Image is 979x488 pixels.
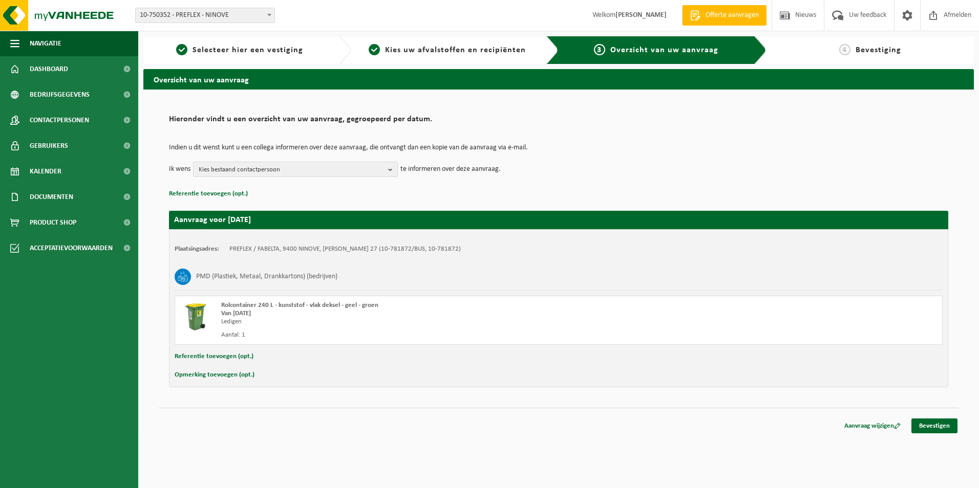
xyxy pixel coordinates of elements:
[30,31,61,56] span: Navigatie
[169,162,190,177] p: Ik wens
[369,44,380,55] span: 2
[356,44,539,56] a: 2Kies uw afvalstoffen en recipiënten
[135,8,275,23] span: 10-750352 - PREFLEX - NINOVE
[30,56,68,82] span: Dashboard
[594,44,605,55] span: 3
[180,301,211,332] img: WB-0240-HPE-GN-50.png
[30,82,90,107] span: Bedrijfsgegevens
[143,69,974,89] h2: Overzicht van uw aanvraag
[839,44,850,55] span: 4
[682,5,767,26] a: Offerte aanvragen
[30,184,73,210] span: Documenten
[911,418,957,433] a: Bevestigen
[196,269,337,285] h3: PMD (Plastiek, Metaal, Drankkartons) (bedrijven)
[176,44,187,55] span: 1
[229,245,461,253] td: PREFLEX / FABELTA, 9400 NINOVE, [PERSON_NAME] 27 (10-781872/BUS, 10-781872)
[169,144,948,151] p: Indien u dit wenst kunt u een collega informeren over deze aanvraag, die ontvangt dan een kopie v...
[615,11,667,19] strong: [PERSON_NAME]
[148,44,331,56] a: 1Selecteer hier een vestiging
[30,133,68,159] span: Gebruikers
[221,318,600,326] div: Ledigen
[30,235,113,261] span: Acceptatievoorwaarden
[136,8,274,23] span: 10-750352 - PREFLEX - NINOVE
[385,46,526,54] span: Kies uw afvalstoffen en recipiënten
[193,162,398,177] button: Kies bestaand contactpersoon
[856,46,901,54] span: Bevestiging
[221,302,378,308] span: Rolcontainer 240 L - kunststof - vlak deksel - geel - groen
[610,46,718,54] span: Overzicht van uw aanvraag
[199,162,384,178] span: Kies bestaand contactpersoon
[221,331,600,339] div: Aantal: 1
[30,210,76,235] span: Product Shop
[30,107,89,133] span: Contactpersonen
[174,216,251,224] strong: Aanvraag voor [DATE]
[169,187,248,201] button: Referentie toevoegen (opt.)
[400,162,501,177] p: te informeren over deze aanvraag.
[175,350,253,363] button: Referentie toevoegen (opt.)
[221,310,251,317] strong: Van [DATE]
[703,10,761,20] span: Offerte aanvragen
[175,246,219,252] strong: Plaatsingsadres:
[193,46,303,54] span: Selecteer hier een vestiging
[30,159,61,184] span: Kalender
[837,418,908,433] a: Aanvraag wijzigen
[175,368,254,382] button: Opmerking toevoegen (opt.)
[169,115,948,129] h2: Hieronder vindt u een overzicht van uw aanvraag, gegroepeerd per datum.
